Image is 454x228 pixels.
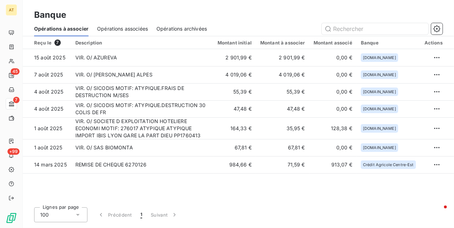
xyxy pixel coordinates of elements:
[6,4,17,16] div: AT
[309,139,357,156] td: 0,00 €
[23,66,71,83] td: 7 août 2025
[6,212,17,224] img: Logo LeanPay
[309,156,357,173] td: 913,07 €
[71,66,213,83] td: VIR. O/ [PERSON_NAME] ALPES
[54,39,61,46] span: 7
[363,163,414,167] span: Crédit Agricole Centre-Est
[424,40,443,46] div: Actions
[363,145,396,150] span: [DOMAIN_NAME]
[309,117,357,139] td: 128,38 €
[23,117,71,139] td: 1 août 2025
[11,68,20,75] span: 45
[256,156,309,173] td: 71,59 €
[213,139,256,156] td: 67,81 €
[256,117,309,139] td: 35,95 €
[140,211,142,218] span: 1
[136,207,146,222] button: 1
[256,100,309,117] td: 47,48 €
[23,100,71,117] td: 4 août 2025
[314,40,352,46] div: Montant associé
[71,100,213,117] td: VIR. O/ SICODIS MOTIF: ATYPIQUE.DESTRUCTION 30 COLIS DE FR
[256,139,309,156] td: 67,81 €
[363,107,396,111] span: [DOMAIN_NAME]
[213,66,256,83] td: 4 019,06 €
[309,49,357,66] td: 0,00 €
[6,98,17,110] a: 7
[93,207,136,222] button: Précédent
[213,83,256,100] td: 55,39 €
[40,211,49,218] span: 100
[363,73,396,77] span: [DOMAIN_NAME]
[7,148,20,155] span: +99
[430,204,447,221] iframe: Intercom live chat
[256,66,309,83] td: 4 019,06 €
[260,40,305,46] div: Montant à associer
[213,117,256,139] td: 164,33 €
[256,83,309,100] td: 55,39 €
[71,49,213,66] td: VIR. O/ AZUREVA
[97,25,148,32] span: Opérations associées
[213,156,256,173] td: 984,66 €
[71,83,213,100] td: VIR. O/ SICODIS MOTIF: ATYPIQUE.FRAIS DE DESTRUCTION M/SES
[75,40,209,46] div: Description
[71,139,213,156] td: VIR. O/ SAS BIOMONTA
[361,40,416,46] div: Banque
[71,156,213,173] td: REMISE DE CHEQUE 6270126
[363,55,396,60] span: [DOMAIN_NAME]
[34,9,66,21] h3: Banque
[363,90,396,94] span: [DOMAIN_NAME]
[34,39,67,46] div: Reçu le
[309,66,357,83] td: 0,00 €
[156,25,207,32] span: Opérations archivées
[23,49,71,66] td: 15 août 2025
[23,139,71,156] td: 1 août 2025
[363,126,396,131] span: [DOMAIN_NAME]
[23,156,71,173] td: 14 mars 2025
[213,49,256,66] td: 2 901,99 €
[13,97,20,103] span: 7
[6,70,17,81] a: 45
[309,100,357,117] td: 0,00 €
[71,117,213,139] td: VIR. O/ SOCIETE D EXPLOITATION HOTELIERE ECONOMI MOTIF: 276017 ATYPIQUE ATYPIQUE IMPORT IBIS LYON...
[146,207,182,222] button: Suivant
[34,25,89,32] span: Opérations à associer
[213,100,256,117] td: 47,48 €
[218,40,252,46] div: Montant initial
[309,83,357,100] td: 0,00 €
[256,49,309,66] td: 2 901,99 €
[322,23,428,35] input: Rechercher
[23,83,71,100] td: 4 août 2025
